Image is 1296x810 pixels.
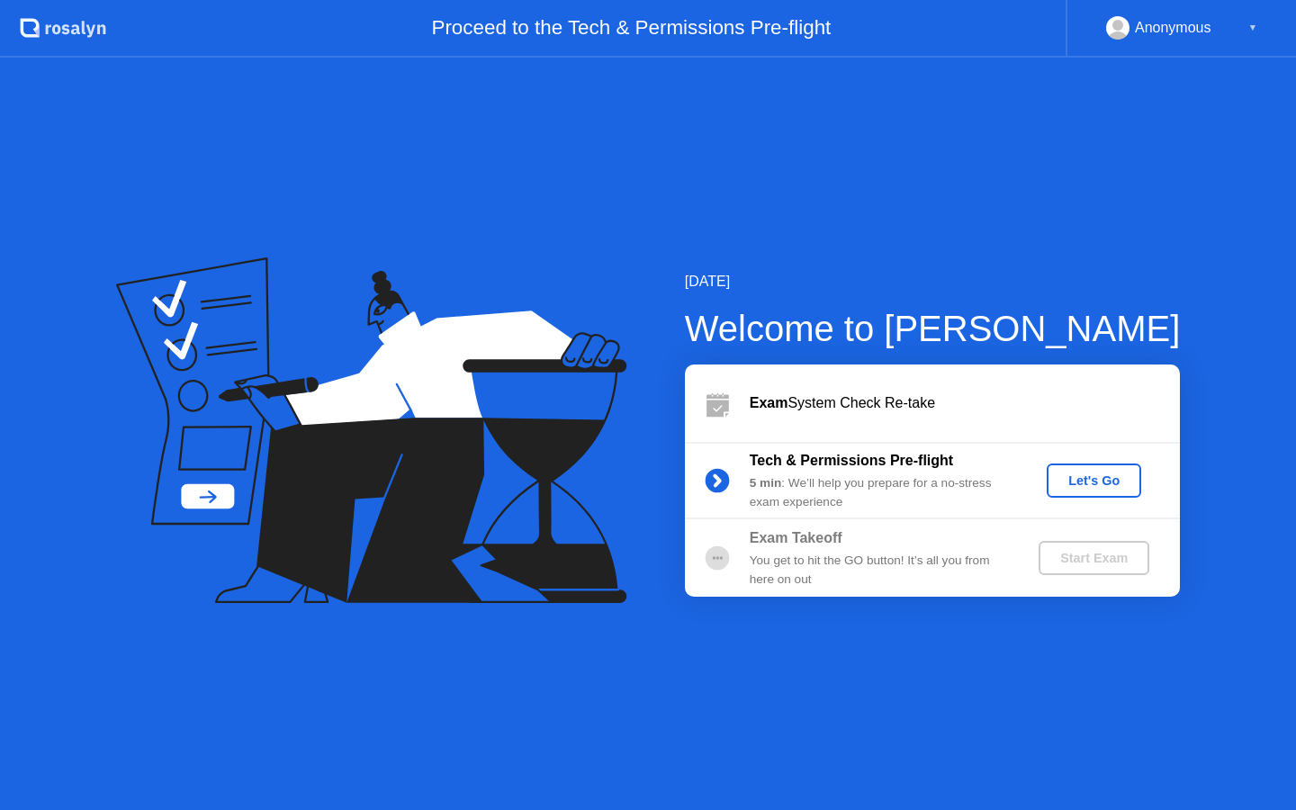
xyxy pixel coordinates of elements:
div: Start Exam [1046,551,1142,565]
div: : We’ll help you prepare for a no-stress exam experience [750,474,1009,511]
b: 5 min [750,476,782,490]
div: System Check Re-take [750,392,1180,414]
div: You get to hit the GO button! It’s all you from here on out [750,552,1009,589]
b: Tech & Permissions Pre-flight [750,453,953,468]
div: Let's Go [1054,473,1134,488]
div: ▼ [1248,16,1257,40]
b: Exam Takeoff [750,530,842,545]
div: [DATE] [685,271,1181,292]
b: Exam [750,395,788,410]
button: Start Exam [1039,541,1149,575]
div: Welcome to [PERSON_NAME] [685,301,1181,355]
div: Anonymous [1135,16,1211,40]
button: Let's Go [1047,463,1141,498]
